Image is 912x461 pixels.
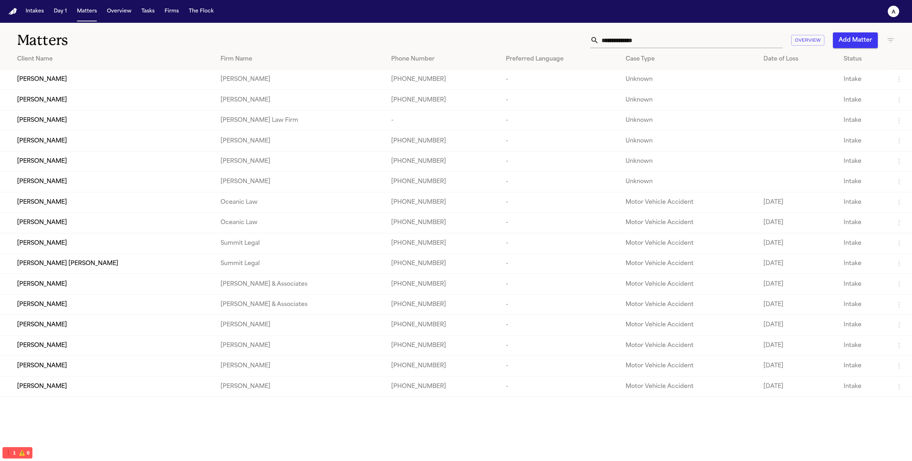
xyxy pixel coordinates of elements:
[215,131,385,151] td: [PERSON_NAME]
[385,335,500,356] td: [PHONE_NUMBER]
[500,131,620,151] td: -
[215,151,385,171] td: [PERSON_NAME]
[385,294,500,315] td: [PHONE_NUMBER]
[391,55,494,63] div: Phone Number
[758,376,838,397] td: [DATE]
[17,362,67,370] span: [PERSON_NAME]
[215,315,385,335] td: [PERSON_NAME]
[500,192,620,212] td: -
[17,137,67,145] span: [PERSON_NAME]
[500,213,620,233] td: -
[500,90,620,110] td: -
[51,5,70,18] button: Day 1
[385,90,500,110] td: [PHONE_NUMBER]
[17,55,209,63] div: Client Name
[838,172,889,192] td: Intake
[23,5,47,18] a: Intakes
[838,90,889,110] td: Intake
[620,253,758,274] td: Motor Vehicle Accident
[385,233,500,253] td: [PHONE_NUMBER]
[17,300,67,309] span: [PERSON_NAME]
[844,55,883,63] div: Status
[74,5,100,18] a: Matters
[500,335,620,356] td: -
[139,5,157,18] button: Tasks
[215,253,385,274] td: Summit Legal
[215,192,385,212] td: Oceanic Law
[215,110,385,130] td: [PERSON_NAME] Law Firm
[215,213,385,233] td: Oceanic Law
[620,69,758,90] td: Unknown
[17,31,283,49] h1: Matters
[758,294,838,315] td: [DATE]
[385,131,500,151] td: [PHONE_NUMBER]
[838,335,889,356] td: Intake
[385,172,500,192] td: [PHONE_NUMBER]
[838,213,889,233] td: Intake
[838,151,889,171] td: Intake
[17,198,67,207] span: [PERSON_NAME]
[9,8,17,15] a: Home
[506,55,614,63] div: Preferred Language
[838,294,889,315] td: Intake
[385,213,500,233] td: [PHONE_NUMBER]
[385,151,500,171] td: [PHONE_NUMBER]
[838,376,889,397] td: Intake
[500,110,620,130] td: -
[758,274,838,294] td: [DATE]
[758,335,838,356] td: [DATE]
[215,356,385,376] td: [PERSON_NAME]
[186,5,217,18] a: The Flock
[500,233,620,253] td: -
[215,69,385,90] td: [PERSON_NAME]
[620,376,758,397] td: Motor Vehicle Accident
[215,335,385,356] td: [PERSON_NAME]
[500,274,620,294] td: -
[620,90,758,110] td: Unknown
[620,356,758,376] td: Motor Vehicle Accident
[385,274,500,294] td: [PHONE_NUMBER]
[626,55,752,63] div: Case Type
[838,110,889,130] td: Intake
[385,110,500,130] td: -
[17,96,67,104] span: [PERSON_NAME]
[763,55,832,63] div: Date of Loss
[758,356,838,376] td: [DATE]
[758,192,838,212] td: [DATE]
[620,151,758,171] td: Unknown
[620,213,758,233] td: Motor Vehicle Accident
[500,172,620,192] td: -
[838,192,889,212] td: Intake
[221,55,379,63] div: Firm Name
[500,294,620,315] td: -
[500,69,620,90] td: -
[833,32,878,48] button: Add Matter
[17,75,67,84] span: [PERSON_NAME]
[500,315,620,335] td: -
[620,335,758,356] td: Motor Vehicle Accident
[17,239,67,248] span: [PERSON_NAME]
[500,151,620,171] td: -
[17,280,67,289] span: [PERSON_NAME]
[215,233,385,253] td: Summit Legal
[162,5,182,18] button: Firms
[104,5,134,18] button: Overview
[838,315,889,335] td: Intake
[215,294,385,315] td: [PERSON_NAME] & Associates
[385,192,500,212] td: [PHONE_NUMBER]
[758,253,838,274] td: [DATE]
[385,69,500,90] td: [PHONE_NUMBER]
[17,116,67,125] span: [PERSON_NAME]
[17,321,67,329] span: [PERSON_NAME]
[838,253,889,274] td: Intake
[17,157,67,166] span: [PERSON_NAME]
[215,172,385,192] td: [PERSON_NAME]
[9,8,17,15] img: Finch Logo
[17,177,67,186] span: [PERSON_NAME]
[385,376,500,397] td: [PHONE_NUMBER]
[500,253,620,274] td: -
[385,315,500,335] td: [PHONE_NUMBER]
[620,274,758,294] td: Motor Vehicle Accident
[838,356,889,376] td: Intake
[838,233,889,253] td: Intake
